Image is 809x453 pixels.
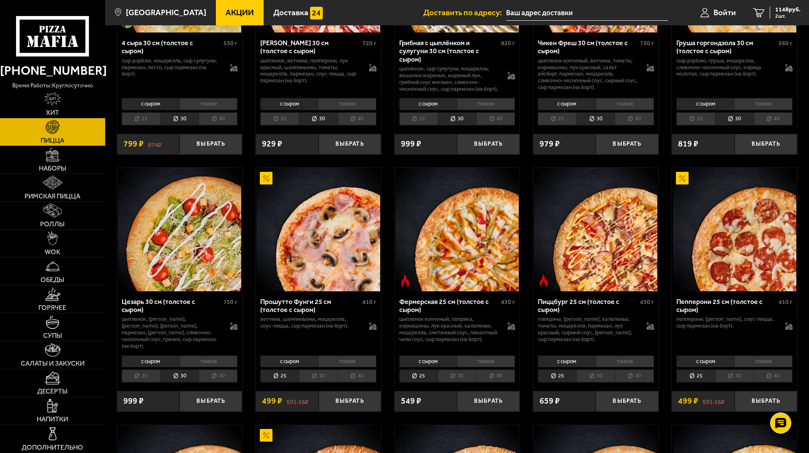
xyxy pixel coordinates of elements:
span: Дополнительно [22,444,83,451]
a: Цезарь 30 см (толстое с сыром) [117,168,242,291]
p: цыпленок копченый, паприка, корнишоны, лук красный, халапеньо, моцарелла, сметанный соус, пикантн... [399,316,499,343]
li: с сыром [676,98,734,110]
img: Острое блюдо [399,274,411,287]
img: Острое блюдо [537,274,550,287]
span: 820 г [501,40,515,47]
span: Роллы [40,221,65,228]
li: с сыром [260,355,318,367]
img: Пиццбург 25 см (толстое с сыром) [534,168,657,291]
button: Выбрать [457,391,520,412]
button: Выбрать [457,134,520,155]
span: 730 г [640,40,654,47]
div: 4 сыра 30 см (толстое с сыром) [122,39,222,55]
span: 549 ₽ [401,397,421,405]
li: тонкое [457,98,515,110]
span: 430 г [501,298,515,306]
li: 25 [260,112,299,125]
button: Выбрать [735,134,797,155]
li: 30 [438,369,476,382]
span: Войти [714,8,736,16]
span: 999 ₽ [401,140,421,148]
span: Доставить по адресу: [423,8,506,16]
input: Ваш адрес доставки [506,5,668,21]
img: Прошутто Фунги 25 см (толстое с сыром) [256,168,380,291]
span: 720 г [362,40,376,47]
button: Выбрать [319,134,381,155]
li: тонкое [596,355,654,367]
p: сыр дорблю, груша, моцарелла, сливочно-чесночный соус, корица молотая, сыр пармезан (на борт). [676,57,776,78]
img: Цезарь 30 см (толстое с сыром) [118,168,241,291]
span: [GEOGRAPHIC_DATA] [126,8,206,16]
p: цыпленок копченый, ветчина, томаты, корнишоны, лук красный, салат айсберг, пармезан, моцарелла, с... [538,57,638,91]
li: 25 [399,112,438,125]
li: тонкое [318,98,376,110]
span: 979 ₽ [539,140,560,148]
li: 40 [199,369,237,382]
li: с сыром [260,98,318,110]
li: 30 [299,369,337,382]
li: 40 [199,112,237,125]
span: 430 г [640,298,654,306]
li: с сыром [399,355,457,367]
span: Хит [46,109,59,116]
span: 999 ₽ [123,397,144,405]
span: Наборы [39,165,66,172]
p: цыпленок, ветчина, пепперони, лук красный, шампиньоны, томаты, моцарелла, пармезан, соус-пицца, с... [260,57,360,84]
img: Акционный [676,172,689,184]
span: 750 г [223,298,237,306]
span: Горячее [38,304,66,311]
li: 30 [576,369,615,382]
li: тонкое [180,98,238,110]
span: 499 ₽ [262,397,282,405]
div: Пиццбург 25 см (толстое с сыром) [538,298,638,314]
span: 550 г [223,40,237,47]
span: Обеды [41,277,64,283]
li: с сыром [122,355,180,367]
span: 799 ₽ [123,140,144,148]
div: Прошутто Фунги 25 см (толстое с сыром) [260,298,360,314]
span: Доставка [273,8,308,16]
span: Римская пицца [25,193,80,200]
span: 659 ₽ [539,397,560,405]
img: Акционный [260,172,272,184]
s: 874 ₽ [148,140,161,148]
p: цыпленок, [PERSON_NAME], [PERSON_NAME], [PERSON_NAME], пармезан, [PERSON_NAME], сливочно-чесночны... [122,316,222,350]
li: 30 [715,112,754,125]
li: 30 [160,369,199,382]
li: тонкое [596,98,654,110]
li: 30 [299,112,337,125]
p: пепперони, [PERSON_NAME], соус-пицца, сыр пармезан (на борт). [676,316,776,329]
span: Салаты и закуски [21,360,84,367]
li: 40 [476,369,515,382]
li: тонкое [734,98,793,110]
p: цыпленок, сыр сулугуни, моцарелла, вешенки жареные, жареный лук, грибной соус Жюльен, сливочно-че... [399,65,499,92]
li: 25 [122,112,160,125]
span: 2 шт. [775,14,801,19]
li: с сыром [122,98,180,110]
span: Десерты [37,388,68,395]
div: Чикен Фреш 30 см (толстое с сыром) [538,39,638,55]
li: с сыром [399,98,457,110]
li: с сыром [676,355,734,367]
span: 410 г [779,298,793,306]
li: 25 [676,112,715,125]
span: 819 ₽ [678,140,698,148]
li: тонкое [457,355,515,367]
span: 499 ₽ [678,397,698,405]
p: говядина, [PERSON_NAME], халапеньо, томаты, моцарелла, пармезан, лук красный, сырный соус, [PERSO... [538,316,638,343]
div: Цезарь 30 см (толстое с сыром) [122,298,222,314]
li: 25 [260,369,299,382]
img: Пепперони 25 см (толстое с сыром) [673,168,796,291]
p: сыр дорблю, моцарелла, сыр сулугуни, пармезан, песто, сыр пармезан (на борт). [122,57,222,78]
li: 25 [538,369,576,382]
li: 40 [615,112,654,125]
a: АкционныйПепперони 25 см (толстое с сыром) [672,168,797,291]
li: тонкое [318,355,376,367]
li: с сыром [538,355,596,367]
button: Выбрать [596,391,658,412]
span: Супы [43,332,62,339]
span: 1148 руб. [775,7,801,13]
div: Пепперони 25 см (толстое с сыром) [676,298,776,314]
img: Фермерская 25 см (толстое с сыром) [395,168,519,291]
li: 30 [438,112,476,125]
